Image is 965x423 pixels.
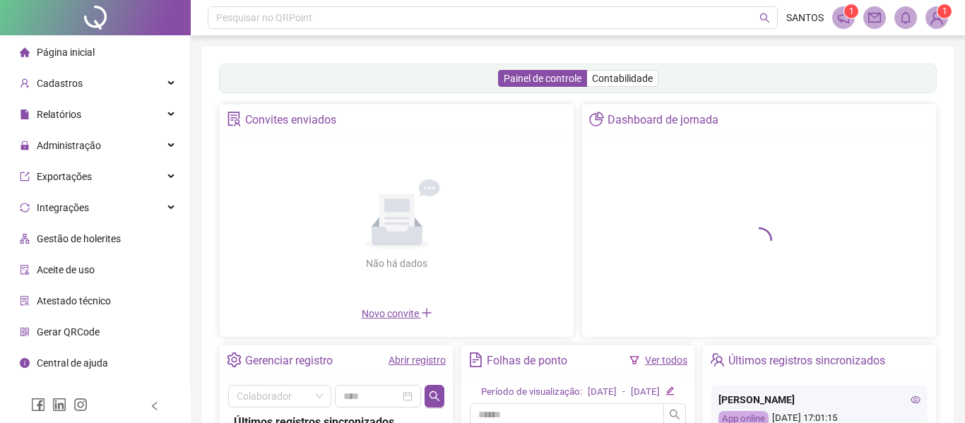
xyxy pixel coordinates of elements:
[20,78,30,88] span: user-add
[926,7,947,28] img: 93950
[150,401,160,411] span: left
[669,409,680,420] span: search
[245,108,336,132] div: Convites enviados
[487,349,567,373] div: Folhas de ponto
[20,327,30,337] span: qrcode
[429,391,440,402] span: search
[20,234,30,244] span: apartment
[31,398,45,412] span: facebook
[759,13,770,23] span: search
[588,385,617,400] div: [DATE]
[665,386,675,395] span: edit
[911,395,920,405] span: eye
[20,109,30,119] span: file
[37,264,95,275] span: Aceite de uso
[937,4,952,18] sup: Atualize o seu contato no menu Meus Dados
[504,73,581,84] span: Painel de controle
[362,308,432,319] span: Novo convite
[710,352,725,367] span: team
[20,203,30,213] span: sync
[20,358,30,368] span: info-circle
[37,171,92,182] span: Exportações
[37,78,83,89] span: Cadastros
[728,349,885,373] div: Últimos registros sincronizados
[481,385,582,400] div: Período de visualização:
[73,398,88,412] span: instagram
[622,385,625,400] div: -
[37,295,111,306] span: Atestado técnico
[747,227,772,253] span: loading
[37,202,89,213] span: Integrações
[468,352,483,367] span: file-text
[37,109,81,120] span: Relatórios
[20,265,30,275] span: audit
[629,355,639,365] span: filter
[37,233,121,244] span: Gestão de holerites
[837,11,850,24] span: notification
[421,307,432,318] span: plus
[37,47,95,58] span: Página inicial
[37,140,101,151] span: Administração
[645,355,687,366] a: Ver todos
[389,355,446,366] a: Abrir registro
[20,172,30,181] span: export
[608,108,718,132] div: Dashboard de jornada
[589,112,604,126] span: pie-chart
[20,47,30,57] span: home
[227,352,242,367] span: setting
[631,385,660,400] div: [DATE]
[245,349,333,373] div: Gerenciar registro
[786,10,824,25] span: SANTOS
[899,11,912,24] span: bell
[20,296,30,306] span: solution
[844,4,858,18] sup: 1
[52,398,66,412] span: linkedin
[37,326,100,338] span: Gerar QRCode
[868,11,881,24] span: mail
[332,256,462,271] div: Não há dados
[20,141,30,150] span: lock
[227,112,242,126] span: solution
[592,73,653,84] span: Contabilidade
[718,392,920,407] div: [PERSON_NAME]
[942,6,947,16] span: 1
[849,6,854,16] span: 1
[37,357,108,369] span: Central de ajuda
[37,388,129,400] span: Clube QR - Beneficios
